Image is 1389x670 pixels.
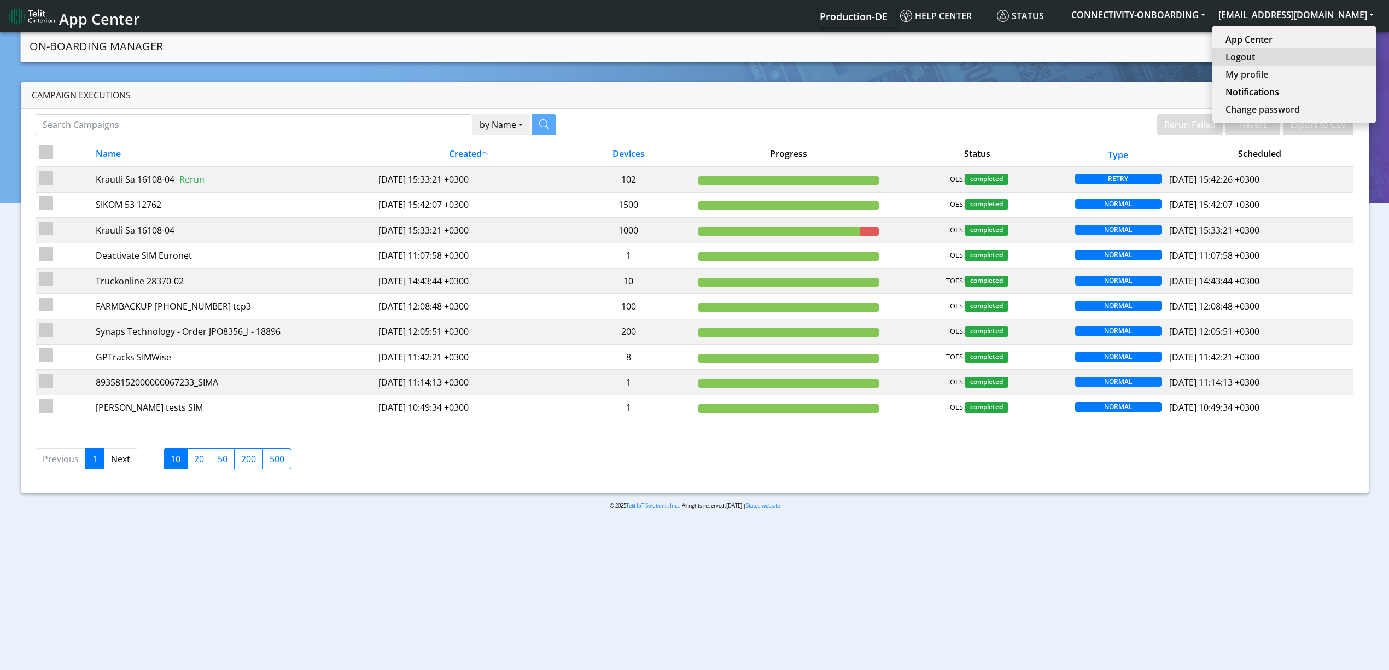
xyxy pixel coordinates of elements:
[262,448,291,469] label: 500
[1169,376,1259,388] span: [DATE] 11:14:13 +0300
[563,268,694,293] td: 10
[375,166,563,192] td: [DATE] 15:33:21 +0300
[1169,224,1259,236] span: [DATE] 15:33:21 +0300
[1169,325,1259,337] span: [DATE] 12:05:51 +0300
[375,192,563,217] td: [DATE] 15:42:07 +0300
[174,173,205,185] span: - Rerun
[563,319,694,344] td: 200
[1212,83,1376,101] button: Notifications
[965,276,1008,287] span: completed
[375,319,563,344] td: [DATE] 12:05:51 +0300
[563,141,694,167] th: Devices
[563,345,694,370] td: 8
[1169,351,1259,363] span: [DATE] 11:42:21 +0300
[355,502,1034,510] p: © 2025 . All rights reserved.[DATE] |
[96,351,370,364] div: GPTracks SIMWise
[563,294,694,319] td: 100
[563,370,694,395] td: 1
[946,402,965,413] span: TOES:
[96,325,370,338] div: Synaps Technology - Order JPO8356_I - 18896
[1157,114,1223,135] button: Rerun Failed
[36,114,470,135] input: Search Campaigns
[375,294,563,319] td: [DATE] 12:08:48 +0300
[746,502,780,509] a: Status website
[1075,199,1162,209] span: NORMAL
[946,326,965,337] span: TOES:
[96,224,370,237] div: Krautli Sa 16108-04
[563,218,694,243] td: 1000
[85,448,104,469] a: 1
[375,141,563,167] th: Created
[1065,5,1212,25] button: CONNECTIVITY-ONBOARDING
[883,141,1071,167] th: Status
[59,9,140,29] span: App Center
[997,10,1044,22] span: Status
[946,352,965,363] span: TOES:
[896,5,993,27] a: Help center
[965,174,1008,185] span: completed
[900,10,912,22] img: knowledge.svg
[9,8,55,25] img: logo-telit-cinterion-gw-new.png
[965,352,1008,363] span: completed
[1075,326,1162,336] span: NORMAL
[187,448,211,469] label: 20
[1212,101,1376,118] button: Change password
[626,502,679,509] a: Telit IoT Solutions, Inc.
[375,395,563,420] td: [DATE] 10:49:34 +0300
[820,10,888,23] span: Production-DE
[96,300,370,313] div: FARMBACKUP [PHONE_NUMBER] tcp3
[30,36,163,57] a: On-Boarding Manager
[1075,276,1162,286] span: NORMAL
[375,370,563,395] td: [DATE] 11:14:13 +0300
[1075,174,1162,184] span: RETRY
[1075,301,1162,311] span: NORMAL
[965,301,1008,312] span: completed
[211,448,235,469] label: 50
[1283,114,1353,135] button: Export to CSV
[965,225,1008,236] span: completed
[965,199,1008,210] span: completed
[965,402,1008,413] span: completed
[1225,114,1280,135] button: Revert
[96,275,370,288] div: Truckonline 28370-02
[1225,33,1363,46] a: App Center
[563,166,694,192] td: 102
[375,243,563,268] td: [DATE] 11:07:58 +0300
[21,82,1369,109] div: Campaign Executions
[563,395,694,420] td: 1
[96,249,370,262] div: Deactivate SIM Euronet
[96,173,370,186] div: Krautli Sa 16108-04
[96,198,370,211] div: SIKOM 53 12762
[997,10,1009,22] img: status.svg
[1075,250,1162,260] span: NORMAL
[563,192,694,217] td: 1500
[1212,48,1376,66] button: Logout
[1165,141,1353,167] th: Scheduled
[965,326,1008,337] span: completed
[9,4,138,28] a: App Center
[1169,199,1259,211] span: [DATE] 15:42:07 +0300
[1212,31,1376,48] button: App Center
[104,448,137,469] a: Next
[1169,401,1259,413] span: [DATE] 10:49:34 +0300
[965,377,1008,388] span: completed
[375,268,563,293] td: [DATE] 14:43:44 +0300
[946,174,965,185] span: TOES:
[375,218,563,243] td: [DATE] 15:33:21 +0300
[1225,85,1363,98] a: Notifications
[694,141,883,167] th: Progress
[563,243,694,268] td: 1
[946,199,965,210] span: TOES:
[472,114,530,135] button: by Name
[1212,5,1380,25] button: [EMAIL_ADDRESS][DOMAIN_NAME]
[1075,352,1162,362] span: NORMAL
[1075,377,1162,387] span: NORMAL
[946,225,965,236] span: TOES:
[993,5,1065,27] a: Status
[164,448,188,469] label: 10
[1071,141,1165,167] th: Type
[946,377,965,388] span: TOES:
[946,276,965,287] span: TOES:
[92,141,375,167] th: Name
[234,448,263,469] label: 200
